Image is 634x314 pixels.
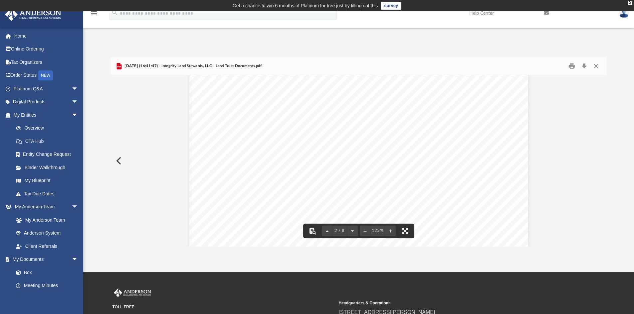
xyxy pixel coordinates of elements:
[111,152,125,170] button: Previous File
[5,69,88,82] a: Order StatusNEW
[347,224,358,238] button: Next page
[9,135,88,148] a: CTA Hub
[3,8,63,21] img: Anderson Advisors Platinum Portal
[5,95,88,109] a: Digital Productsarrow_drop_down
[233,2,378,10] div: Get a chance to win 6 months of Platinum for free just by filling out this
[322,224,332,238] button: Previous page
[5,253,85,266] a: My Documentsarrow_drop_down
[112,304,334,310] small: TOLL FREE
[5,43,88,56] a: Online Ordering
[339,300,560,306] small: Headquarters & Operations
[381,2,401,10] a: survey
[619,8,629,18] img: User Pic
[112,288,152,297] img: Anderson Advisors Platinum Portal
[565,61,578,71] button: Print
[9,266,82,279] a: Box
[9,227,85,240] a: Anderson System
[5,55,88,69] a: Tax Organizers
[332,224,347,238] button: 2 / 8
[90,13,98,17] a: menu
[9,148,88,161] a: Entity Change Request
[72,82,85,96] span: arrow_drop_down
[111,57,607,247] div: Preview
[72,253,85,266] span: arrow_drop_down
[9,187,88,200] a: Tax Due Dates
[111,75,607,247] div: Document Viewer
[72,108,85,122] span: arrow_drop_down
[370,229,385,233] div: Current zoom level
[5,200,85,214] a: My Anderson Teamarrow_drop_down
[5,29,88,43] a: Home
[5,108,88,122] a: My Entitiesarrow_drop_down
[90,9,98,17] i: menu
[385,224,396,238] button: Zoom in
[398,224,412,238] button: Enter fullscreen
[111,75,607,247] div: File preview
[305,224,320,238] button: Toggle findbar
[360,224,370,238] button: Zoom out
[578,61,590,71] button: Download
[111,9,118,16] i: search
[9,240,85,253] a: Client Referrals
[332,229,347,233] span: 2 / 8
[9,213,82,227] a: My Anderson Team
[72,200,85,214] span: arrow_drop_down
[38,70,53,80] div: NEW
[72,95,85,109] span: arrow_drop_down
[9,174,85,187] a: My Blueprint
[628,1,632,5] div: close
[590,61,602,71] button: Close
[9,279,85,292] a: Meeting Minutes
[123,63,262,69] span: [DATE] (16:41:47) - Integrity Land Stewards, LLC - Land Trust Documents.pdf
[9,122,88,135] a: Overview
[5,82,88,95] a: Platinum Q&Aarrow_drop_down
[9,161,88,174] a: Binder Walkthrough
